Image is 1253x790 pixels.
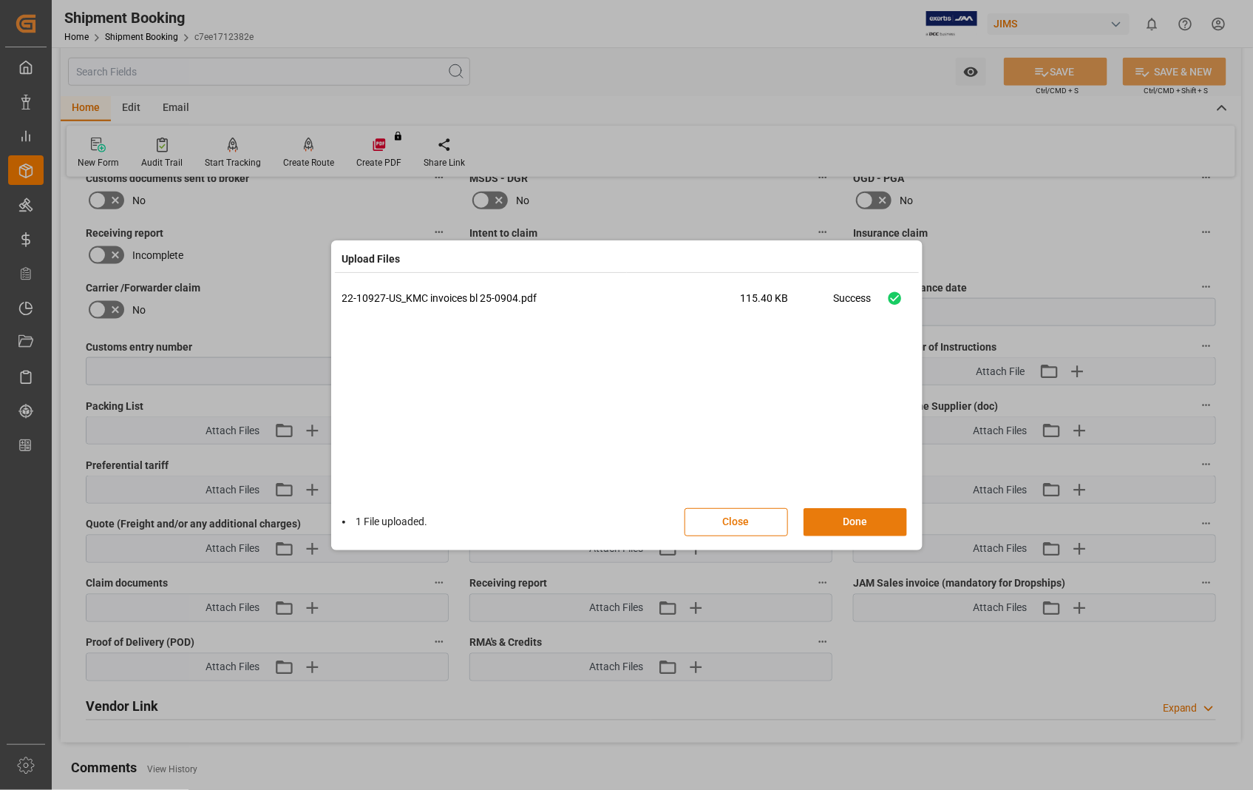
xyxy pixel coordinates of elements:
li: 1 File uploaded. [342,514,428,530]
h4: Upload Files [342,251,401,267]
button: Close [685,508,788,536]
p: 22-10927-US_KMC invoices bl 25-0904.pdf [342,291,741,306]
span: 115.40 KB [741,291,834,317]
div: Success [834,291,872,317]
button: Done [804,508,907,536]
